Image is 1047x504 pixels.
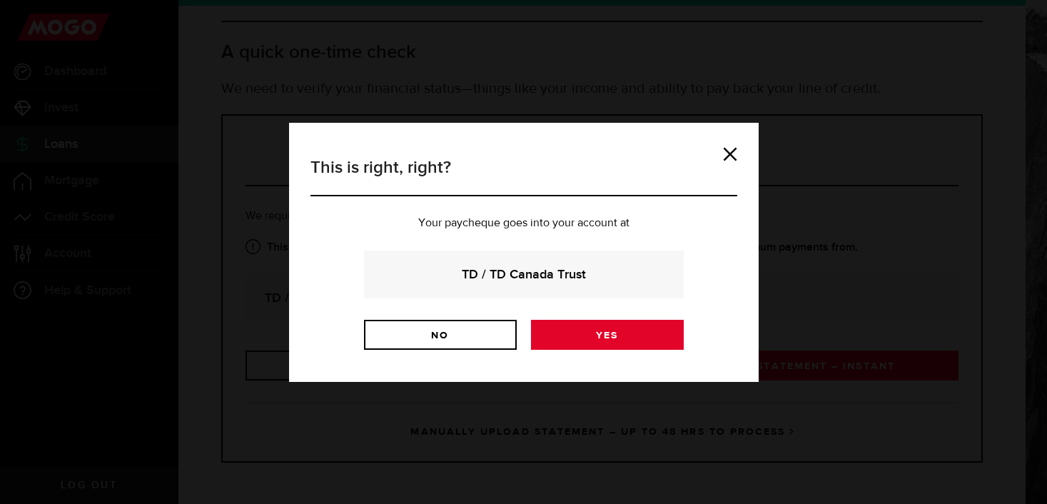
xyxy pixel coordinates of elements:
strong: TD / TD Canada Trust [383,265,664,284]
a: Yes [531,320,684,350]
p: Your paycheque goes into your account at [310,218,737,229]
button: Open LiveChat chat widget [11,6,54,49]
a: No [364,320,517,350]
h3: This is right, right? [310,155,737,196]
